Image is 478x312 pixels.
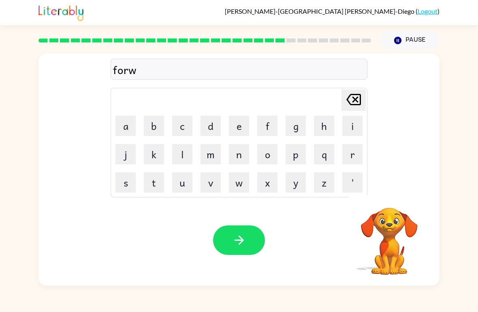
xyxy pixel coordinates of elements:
[342,172,363,193] button: '
[172,144,192,164] button: l
[229,172,249,193] button: w
[172,116,192,136] button: c
[229,144,249,164] button: n
[115,116,136,136] button: a
[201,172,221,193] button: v
[144,116,164,136] button: b
[115,172,136,193] button: s
[225,7,440,15] div: ( )
[349,195,430,276] video: Your browser must support playing .mp4 files to use Literably. Please try using another browser.
[144,172,164,193] button: t
[257,116,277,136] button: f
[381,31,440,50] button: Pause
[257,144,277,164] button: o
[201,144,221,164] button: m
[418,7,437,15] a: Logout
[314,116,334,136] button: h
[286,116,306,136] button: g
[257,172,277,193] button: x
[314,172,334,193] button: z
[115,144,136,164] button: j
[113,61,365,78] div: forw
[229,116,249,136] button: e
[225,7,416,15] span: [PERSON_NAME]-[GEOGRAPHIC_DATA] [PERSON_NAME]-Diego
[172,172,192,193] button: u
[286,172,306,193] button: y
[38,3,83,21] img: Literably
[342,116,363,136] button: i
[286,144,306,164] button: p
[201,116,221,136] button: d
[314,144,334,164] button: q
[144,144,164,164] button: k
[342,144,363,164] button: r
